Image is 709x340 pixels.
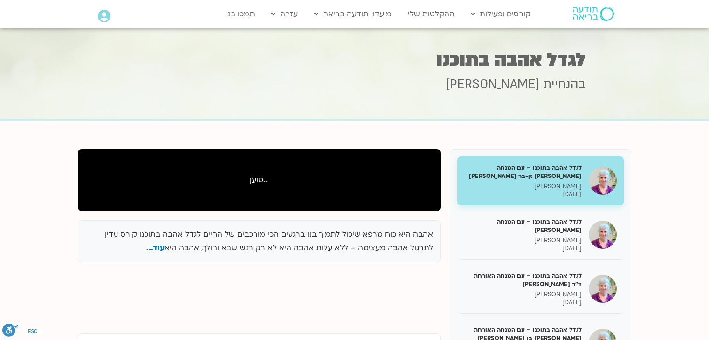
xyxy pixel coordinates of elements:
a: עזרה [267,5,303,23]
p: [DATE] [464,299,582,306]
a: תמכו בנו [221,5,260,23]
p: [DATE] [464,190,582,198]
a: מועדון תודעה בריאה [310,5,396,23]
p: [PERSON_NAME] [464,291,582,299]
img: לגדל אהבה בתוכנו – עם המנחה האורחת צילה זן-בר צור [589,167,617,195]
p: אהבה היא כוח מרפא שיכול לתמוך בנו ברגעים הכי מורכבים של החיים לגדל אהבה בתוכנו קורס עדין לתרגול א... [85,228,433,255]
h5: לגדל אהבה בתוכנו – עם המנחה [PERSON_NAME] זן-בר [PERSON_NAME] [464,163,582,180]
h5: לגדל אהבה בתוכנו – עם המנחה [PERSON_NAME] [464,218,582,234]
p: [DATE] [464,245,582,252]
p: [PERSON_NAME] [464,237,582,245]
img: לגדל אהבה בתוכנו – עם המנחה האורחת ד"ר נועה אלבלדה [589,275,617,303]
span: בהנחיית [543,76,585,93]
img: תודעה בריאה [573,7,614,21]
span: עוד... [146,243,165,253]
a: קורסים ופעילות [466,5,535,23]
h5: לגדל אהבה בתוכנו – עם המנחה האורחת ד"ר [PERSON_NAME] [464,272,582,288]
h1: לגדל אהבה בתוכנו [124,51,585,69]
a: ההקלטות שלי [403,5,459,23]
span: [PERSON_NAME] [446,76,539,93]
p: [PERSON_NAME] [464,183,582,190]
img: לגדל אהבה בתוכנו – עם המנחה האורח ענבר בר קמה [589,221,617,249]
